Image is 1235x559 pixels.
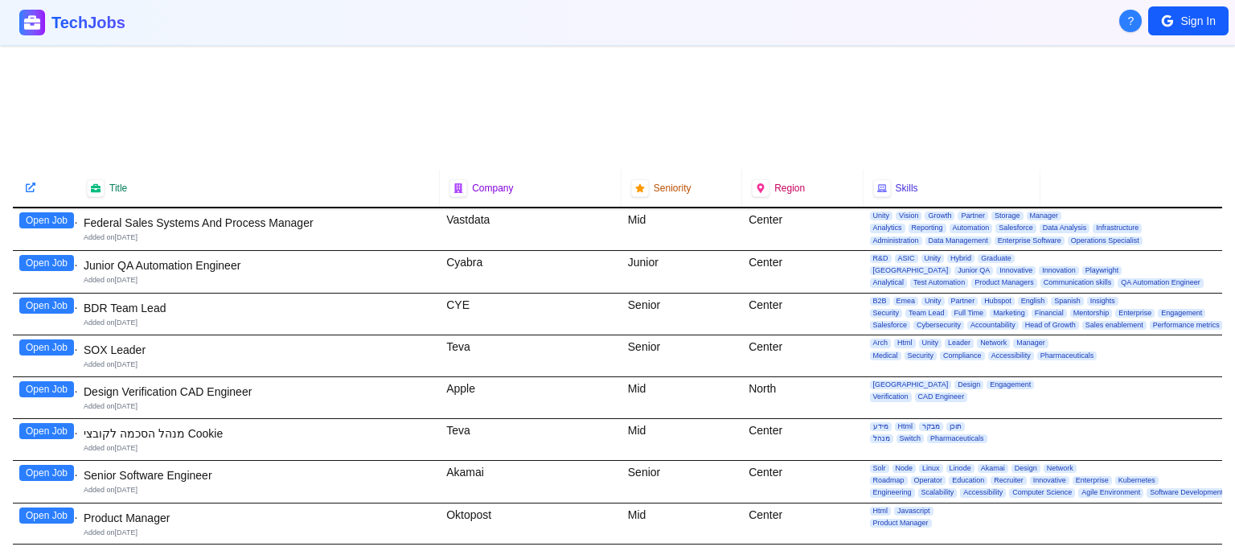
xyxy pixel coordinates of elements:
[1040,278,1115,287] span: Communication skills
[774,182,805,195] span: Region
[1040,224,1090,232] span: Data Analysis
[946,464,974,473] span: Linode
[987,380,1034,389] span: Engagement
[1022,321,1079,330] span: Head of Growth
[905,309,948,318] span: Team Lead
[19,508,74,524] button: Open Job
[940,351,985,360] span: Compliance
[19,423,74,439] button: Open Job
[954,266,993,275] span: Junior QA
[918,488,958,497] span: Scalability
[622,251,742,293] div: Junior
[742,335,863,376] div: Center
[927,434,987,443] span: Pharmaceuticals
[988,351,1034,360] span: Accessibility
[894,507,933,516] span: Javascript
[870,224,905,232] span: Analytics
[84,384,433,400] div: Design Verification CAD Engineer
[995,224,1036,232] span: Salesforce
[919,464,943,473] span: Linux
[870,309,903,318] span: Security
[84,485,433,495] div: Added on [DATE]
[1018,297,1048,306] span: English
[742,461,863,503] div: Center
[996,266,1036,275] span: Innovative
[109,182,127,195] span: Title
[19,465,74,481] button: Open Job
[84,257,433,273] div: Junior QA Automation Engineer
[913,321,964,330] span: Cybersecurity
[870,519,932,528] span: Product Manager
[991,476,1027,485] span: Recruiter
[84,510,433,526] div: Product Manager
[893,297,919,306] span: Emea
[894,339,916,347] span: Html
[19,212,74,228] button: Open Job
[622,208,742,250] div: Mid
[951,309,987,318] span: Full Time
[84,443,433,454] div: Added on [DATE]
[915,393,968,401] span: CAD Engineer
[895,422,917,431] span: Html
[870,351,901,360] span: Medical
[84,318,433,328] div: Added on [DATE]
[440,294,622,335] div: CYE
[870,321,911,330] span: Salesforce
[1128,13,1134,29] span: ?
[870,297,890,306] span: B2B
[948,297,979,306] span: Partner
[84,425,433,442] div: מנהל הסכמה לקובצי Cookie
[1119,10,1142,32] button: About Techjobs
[1044,464,1077,473] span: Network
[990,309,1028,318] span: Marketing
[1148,6,1229,35] button: Sign In
[870,254,892,263] span: R&D
[742,377,863,418] div: North
[921,254,945,263] span: Unity
[1082,266,1122,275] span: Playwright
[1150,321,1223,330] span: Performance metrics
[1009,488,1075,497] span: Computer Science
[895,254,918,263] span: ASIC
[892,464,917,473] span: Node
[977,339,1010,347] span: Network
[84,300,433,316] div: BDR Team Lead
[870,236,922,245] span: Administration
[896,212,921,220] span: Vision
[978,464,1008,473] span: Akamai
[84,215,433,231] div: Federal Sales Systems And Process Manager
[870,464,889,473] span: Solr
[1082,321,1147,330] span: Sales enablement
[440,208,622,250] div: Vastdata
[1011,464,1040,473] span: Design
[440,504,622,545] div: Oktopost
[1147,488,1226,497] span: Software Development
[51,11,312,34] h1: TechJobs
[1030,476,1069,485] span: Innovative
[622,294,742,335] div: Senior
[84,467,433,483] div: Senior Software Engineer
[622,377,742,418] div: Mid
[946,422,965,431] span: תוכן
[919,422,943,431] span: מבקר
[1068,236,1143,245] span: Operations Specialist
[1073,476,1112,485] span: Enterprise
[870,434,893,443] span: מנהל
[947,254,974,263] span: Hybrid
[1158,309,1205,318] span: Engagement
[978,254,1015,263] span: Graduate
[1115,476,1159,485] span: Kubernetes
[950,224,993,232] span: Automation
[1051,297,1084,306] span: Spanish
[991,212,1024,220] span: Storage
[911,476,946,485] span: Operator
[919,339,942,347] span: Unity
[654,182,691,195] span: Seniority
[742,251,863,293] div: Center
[742,419,863,460] div: Center
[1070,309,1113,318] span: Mentorship
[925,212,954,220] span: Growth
[981,297,1015,306] span: Hubspot
[896,182,918,195] span: Skills
[921,297,945,306] span: Unity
